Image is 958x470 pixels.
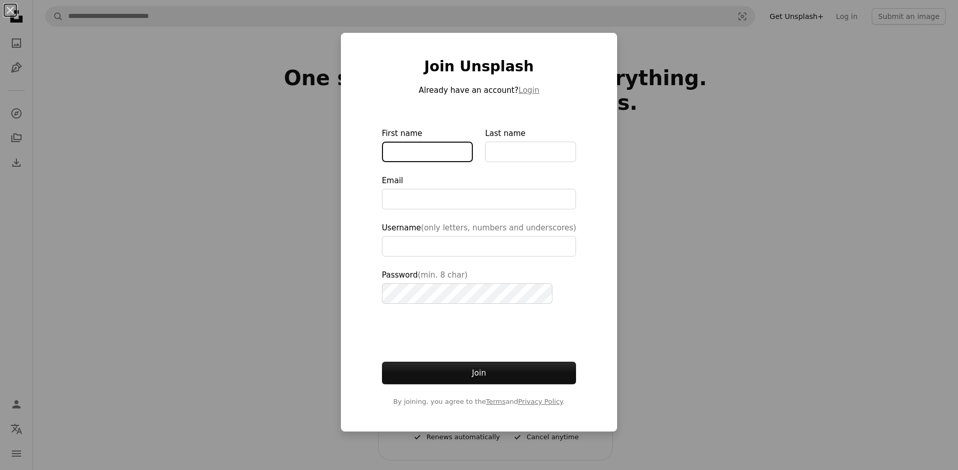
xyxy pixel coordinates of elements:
[518,398,563,405] a: Privacy Policy
[418,270,468,280] span: (min. 8 char)
[382,362,577,384] button: Join
[382,84,577,96] p: Already have an account?
[382,189,577,209] input: Email
[382,236,577,257] input: Username(only letters, numbers and underscores)
[485,142,576,162] input: Last name
[382,397,577,407] span: By joining, you agree to the and .
[382,57,577,76] h1: Join Unsplash
[382,127,473,162] label: First name
[382,142,473,162] input: First name
[485,127,576,162] label: Last name
[382,283,552,304] input: Password(min. 8 char)
[519,84,539,96] button: Login
[486,398,505,405] a: Terms
[382,174,577,209] label: Email
[421,223,576,232] span: (only letters, numbers and underscores)
[382,269,577,304] label: Password
[382,222,577,257] label: Username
